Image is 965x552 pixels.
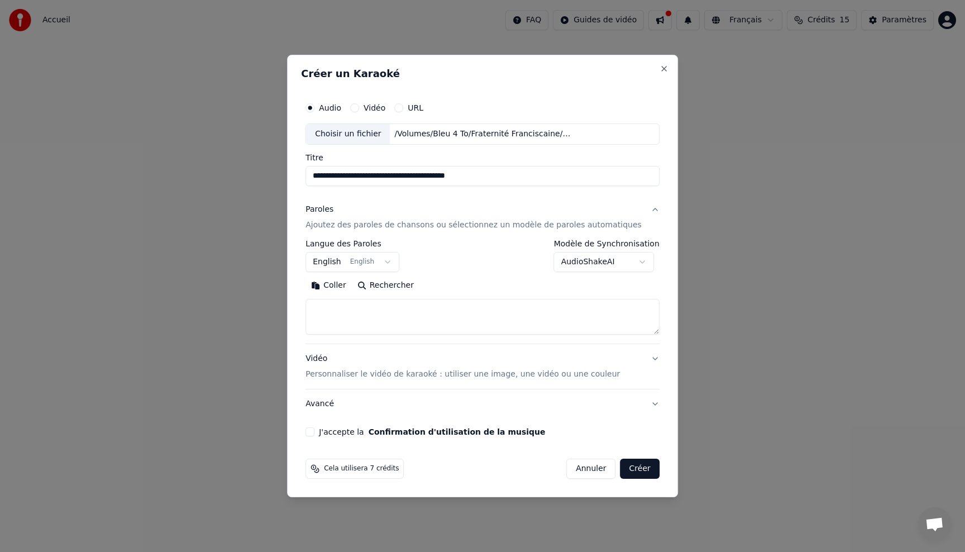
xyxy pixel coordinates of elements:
label: Modèle de Synchronisation [554,240,660,248]
div: Choisir un fichier [306,124,390,144]
label: Titre [305,154,660,161]
button: Avancé [305,389,660,418]
p: Ajoutez des paroles de chansons ou sélectionnez un modèle de paroles automatiques [305,220,642,231]
label: Vidéo [364,104,385,112]
label: Audio [319,104,341,112]
button: Annuler [566,459,615,479]
button: ParolesAjoutez des paroles de chansons ou sélectionnez un modèle de paroles automatiques [305,195,660,240]
label: J'accepte la [319,428,545,436]
label: Langue des Paroles [305,240,399,248]
div: Vidéo [305,353,620,380]
div: Paroles [305,204,333,215]
p: Personnaliser le vidéo de karaoké : utiliser une image, une vidéo ou une couleur [305,369,620,380]
button: Rechercher [352,277,419,294]
h2: Créer un Karaoké [301,69,664,79]
label: URL [408,104,423,112]
button: Créer [620,459,660,479]
button: VidéoPersonnaliser le vidéo de karaoké : utiliser une image, une vidéo ou une couleur [305,344,660,389]
div: ParolesAjoutez des paroles de chansons ou sélectionnez un modèle de paroles automatiques [305,240,660,344]
button: J'accepte la [369,428,546,436]
button: Coller [305,277,352,294]
div: /Volumes/Bleu 4 To/Fraternité Franciscaine/Montage des 3 jours/Loué sois tu avec [PERSON_NAME] ... [390,129,580,140]
span: Cela utilisera 7 crédits [324,464,399,473]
